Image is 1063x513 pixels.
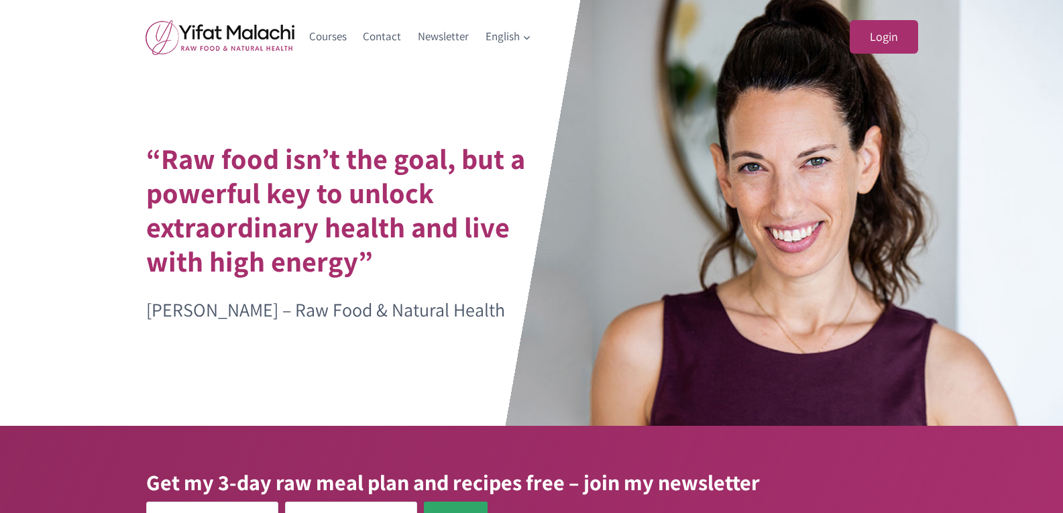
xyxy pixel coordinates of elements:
[146,295,560,325] p: [PERSON_NAME] – Raw Food & Natural Health
[410,21,478,53] a: Newsletter
[477,21,539,53] a: English
[486,27,531,46] span: English
[146,466,917,498] h3: Get my 3-day raw meal plan and recipes free – join my newsletter
[301,21,540,53] nav: Primary
[146,19,294,55] img: yifat_logo41_en.png
[355,21,410,53] a: Contact
[850,20,918,54] a: Login
[301,21,355,53] a: Courses
[146,141,560,278] h1: “Raw food isn’t the goal, but a powerful key to unlock extraordinary health and live with high en...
